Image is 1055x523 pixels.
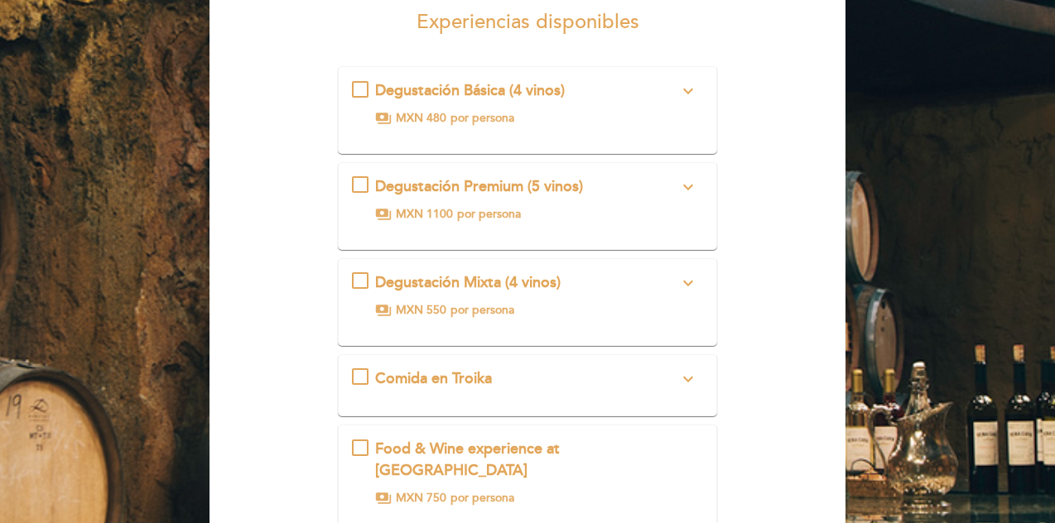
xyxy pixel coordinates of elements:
[673,368,703,390] button: expand_more
[375,439,560,479] span: Food & Wine experience at [GEOGRAPHIC_DATA]
[352,272,704,319] md-checkbox: Degustación Mixta (4 vinos) expand_more 2 vinos naturales y 2 vinos tradicionales. payments MXN 5...
[396,206,453,223] span: MXN 1100
[375,273,561,291] span: Degustación Mixta (4 vinos)
[450,490,514,506] span: por persona
[375,110,392,127] span: payments
[396,110,446,127] span: MXN 480
[375,177,583,195] span: Degustación Premium (5 vinos)
[673,176,703,198] button: expand_more
[450,302,514,319] span: por persona
[678,369,698,389] i: expand_more
[396,302,446,319] span: MXN 550
[396,490,446,506] span: MXN 750
[678,273,698,293] i: expand_more
[457,206,521,223] span: por persona
[673,272,703,294] button: expand_more
[673,80,703,102] button: expand_more
[375,81,565,99] span: Degustación Básica (4 vinos)
[352,439,704,506] md-checkbox: Food & Wine experience at Troika payments MXN 750 por persona
[352,176,704,223] md-checkbox: Degustación Premium (5 vinos) expand_more Incluye: Degustación premium (5 vinos). Tabla de quesos...
[375,206,392,223] span: payments
[375,302,392,319] span: payments
[678,81,698,101] i: expand_more
[678,177,698,197] i: expand_more
[450,110,514,127] span: por persona
[417,10,639,34] span: Experiencias disponibles
[375,490,392,506] span: payments
[352,80,704,127] md-checkbox: Degustación Básica (4 vinos) expand_more Degustación de 4 vinos tradicionales. payments MXN 480 p...
[352,368,704,390] md-checkbox: Comida en Troika expand_more
[375,369,492,387] span: Comida en Troika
